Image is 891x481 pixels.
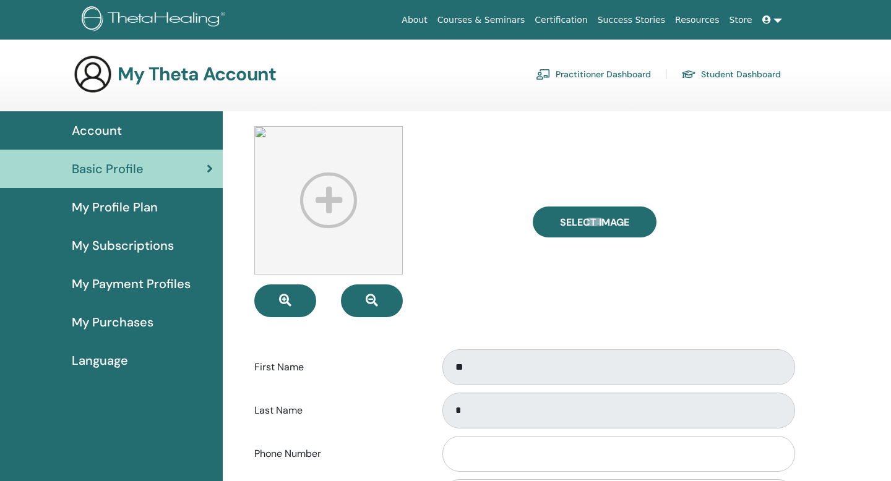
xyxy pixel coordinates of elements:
a: Store [725,9,757,32]
label: Phone Number [245,442,431,466]
span: Select Image [560,216,629,229]
img: logo.png [82,6,230,34]
span: My Purchases [72,313,153,331]
a: About [397,9,432,32]
a: Practitioner Dashboard [536,64,651,84]
span: My Payment Profiles [72,275,191,293]
span: Basic Profile [72,160,144,178]
span: Account [72,121,122,140]
img: profile [254,126,403,275]
a: Resources [670,9,725,32]
a: Success Stories [593,9,670,32]
img: graduation-cap.svg [681,69,696,80]
label: Last Name [245,399,431,422]
label: First Name [245,355,431,379]
img: chalkboard-teacher.svg [536,69,551,80]
img: generic-user-icon.jpg [73,54,113,94]
input: Select Image [587,218,603,226]
span: Language [72,351,128,370]
h3: My Theta Account [118,63,276,85]
a: Student Dashboard [681,64,781,84]
a: Courses & Seminars [433,9,530,32]
span: My Profile Plan [72,198,158,216]
span: My Subscriptions [72,236,174,255]
a: Certification [530,9,592,32]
